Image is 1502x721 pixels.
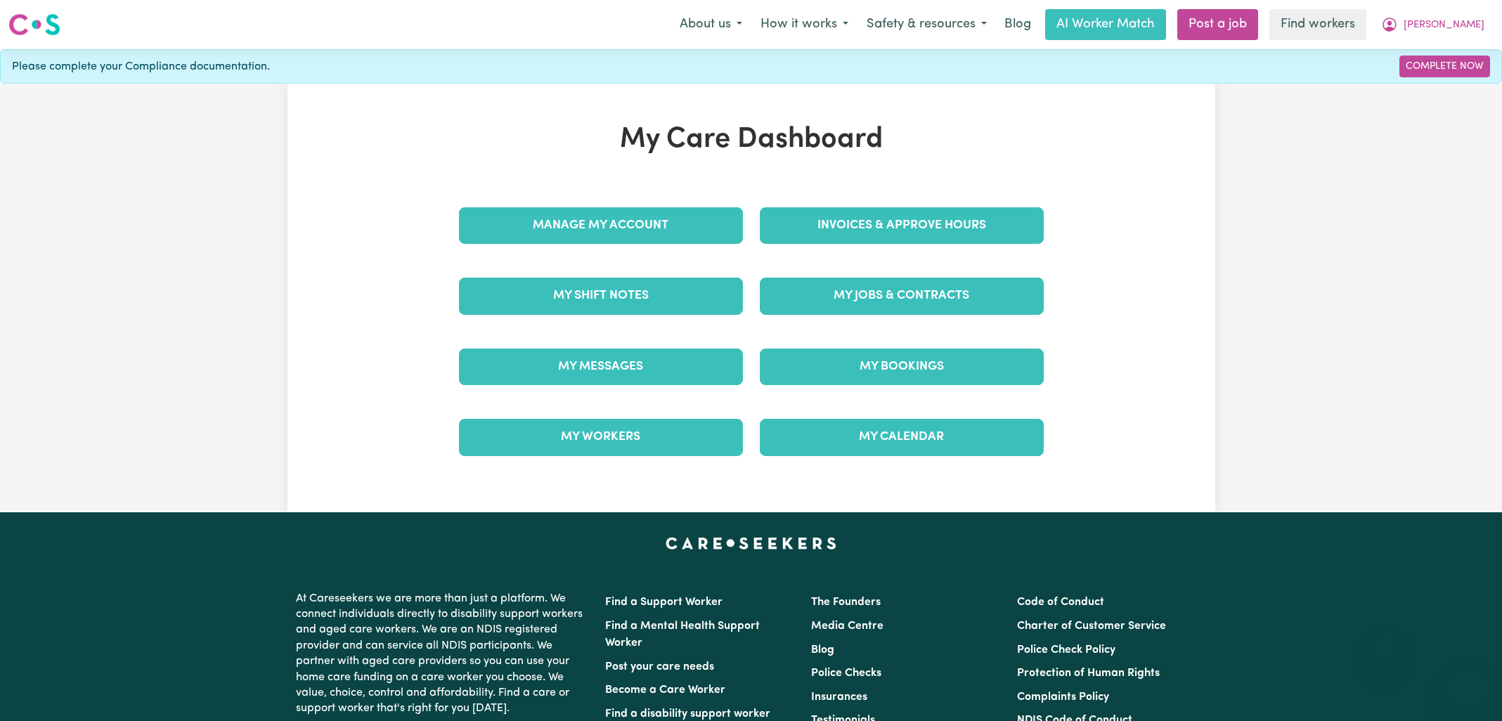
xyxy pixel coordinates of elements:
a: Police Checks [811,668,881,679]
a: My Messages [459,349,743,385]
span: [PERSON_NAME] [1404,18,1484,33]
button: How it works [751,10,857,39]
a: Post a job [1177,9,1258,40]
a: Post your care needs [605,661,714,673]
a: Careseekers home page [666,538,836,549]
a: My Calendar [760,419,1044,455]
button: About us [671,10,751,39]
a: Media Centre [811,621,883,632]
a: Find a Mental Health Support Worker [605,621,760,649]
button: My Account [1372,10,1494,39]
a: Invoices & Approve Hours [760,207,1044,244]
a: Blog [811,644,834,656]
button: Safety & resources [857,10,996,39]
a: Careseekers logo [8,8,60,41]
img: Careseekers logo [8,12,60,37]
a: Protection of Human Rights [1017,668,1160,679]
a: Manage My Account [459,207,743,244]
a: Charter of Customer Service [1017,621,1166,632]
a: Complete Now [1399,56,1490,77]
h1: My Care Dashboard [451,123,1052,157]
a: My Jobs & Contracts [760,278,1044,314]
a: Complaints Policy [1017,691,1109,703]
a: My Workers [459,419,743,455]
a: Find a Support Worker [605,597,723,608]
a: Become a Care Worker [605,684,725,696]
a: Police Check Policy [1017,644,1115,656]
a: My Shift Notes [459,278,743,314]
iframe: Button to launch messaging window [1446,665,1491,710]
a: The Founders [811,597,881,608]
a: AI Worker Match [1045,9,1166,40]
a: Blog [996,9,1040,40]
a: Code of Conduct [1017,597,1104,608]
a: My Bookings [760,349,1044,385]
a: Find a disability support worker [605,708,770,720]
span: Please complete your Compliance documentation. [12,58,270,75]
a: Find workers [1269,9,1366,40]
a: Insurances [811,691,867,703]
iframe: Close message [1371,631,1399,659]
